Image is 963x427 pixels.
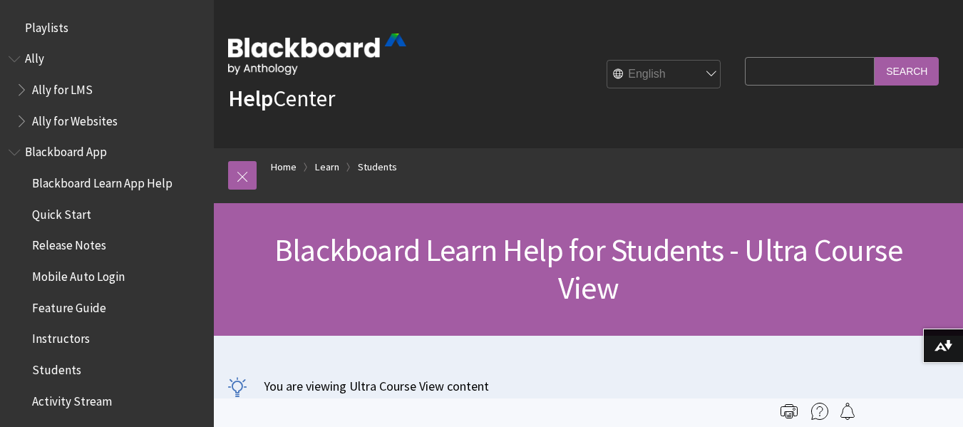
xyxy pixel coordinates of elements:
[32,327,90,346] span: Instructors
[274,230,902,307] span: Blackboard Learn Help for Students - Ultra Course View
[32,389,112,408] span: Activity Stream
[32,296,106,315] span: Feature Guide
[32,264,125,284] span: Mobile Auto Login
[25,140,107,160] span: Blackboard App
[358,158,397,176] a: Students
[32,202,91,222] span: Quick Start
[781,403,798,420] img: Print
[228,377,949,395] p: You are viewing Ultra Course View content
[32,78,93,97] span: Ally for LMS
[32,358,81,377] span: Students
[228,84,273,113] strong: Help
[839,403,856,420] img: Follow this page
[25,16,68,35] span: Playlists
[32,234,106,253] span: Release Notes
[607,61,721,89] select: Site Language Selector
[315,158,339,176] a: Learn
[271,158,297,176] a: Home
[228,34,406,75] img: Blackboard by Anthology
[9,47,205,133] nav: Book outline for Anthology Ally Help
[9,16,205,40] nav: Book outline for Playlists
[228,84,335,113] a: HelpCenter
[32,109,118,128] span: Ally for Websites
[875,57,939,85] input: Search
[811,403,828,420] img: More help
[32,171,172,190] span: Blackboard Learn App Help
[25,47,44,66] span: Ally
